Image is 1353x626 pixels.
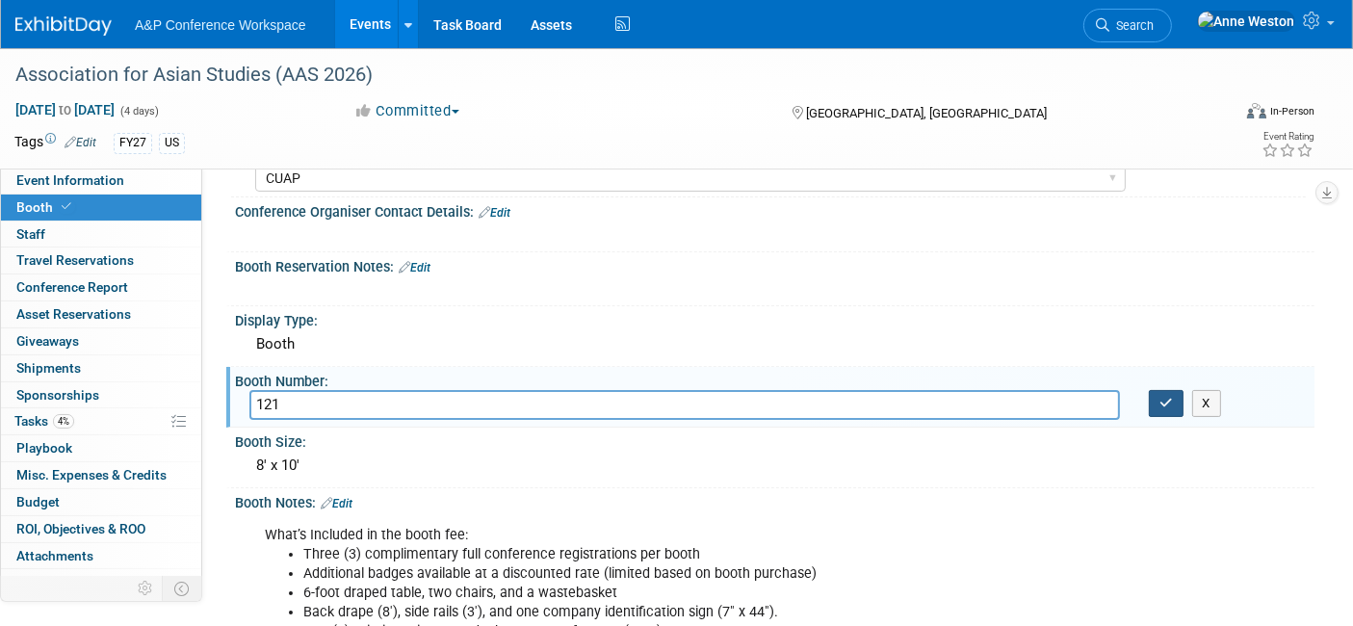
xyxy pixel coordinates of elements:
div: US [159,133,185,153]
span: Event Information [16,172,124,188]
a: Asset Reservations [1,301,201,327]
span: Tasks [14,413,74,429]
div: 8' x 10' [249,451,1300,481]
a: Staff [1,222,201,248]
span: Conference Report [16,279,128,295]
div: Display Type: [235,306,1314,330]
span: Sponsorships [16,387,99,403]
li: 6-foot draped table, two chairs, and a wastebasket [303,584,1094,603]
a: Giveaways [1,328,201,354]
span: more [13,574,43,589]
td: Personalize Event Tab Strip [129,576,163,601]
span: Asset Reservations [16,306,131,322]
div: Event Rating [1262,132,1314,142]
span: Giveaways [16,333,79,349]
a: Attachments [1,543,201,569]
a: Playbook [1,435,201,461]
span: ROI, Objectives & ROO [16,521,145,536]
span: [DATE] [DATE] [14,101,116,118]
a: Edit [399,261,430,274]
button: Committed [347,101,467,121]
span: Search [1109,18,1154,33]
div: Association for Asian Studies (AAS 2026) [9,58,1204,92]
div: Event Format [1122,100,1314,129]
img: Anne Weston [1197,11,1295,32]
td: Tags [14,132,96,154]
a: more [1,569,201,595]
span: Staff [16,226,45,242]
td: Toggle Event Tabs [163,576,202,601]
span: Attachments [16,548,93,563]
a: Edit [65,136,96,149]
div: Booth [249,329,1300,359]
div: Booth Number: [235,367,1314,391]
div: Conference Organiser Contact Details: [235,197,1314,222]
a: Misc. Expenses & Credits [1,462,201,488]
button: X [1192,390,1222,417]
a: Conference Report [1,274,201,300]
a: Sponsorships [1,382,201,408]
a: Edit [479,206,510,220]
span: A&P Conference Workspace [135,17,306,33]
span: (4 days) [118,105,159,117]
li: Back drape (8'), side rails (3'), and one company identification sign (7" x 44"). [303,603,1094,622]
span: Misc. Expenses & Credits [16,467,167,483]
a: Search [1083,9,1172,42]
a: Budget [1,489,201,515]
span: Budget [16,494,60,509]
a: Event Information [1,168,201,194]
img: ExhibitDay [15,16,112,36]
div: In-Person [1269,104,1314,118]
li: Additional badges available at a discounted rate (limited based on booth purchase) [303,564,1094,584]
div: Booth Notes: [235,488,1314,513]
li: Three (3) complimentary full conference registrations per booth [303,545,1094,564]
span: Playbook [16,440,72,456]
span: Booth [16,199,75,215]
i: Booth reservation complete [62,201,71,212]
a: Edit [321,497,352,510]
div: Booth Size: [235,428,1314,452]
span: to [56,102,74,117]
a: ROI, Objectives & ROO [1,516,201,542]
div: FY27 [114,133,152,153]
span: 4% [53,414,74,429]
span: [GEOGRAPHIC_DATA], [GEOGRAPHIC_DATA] [806,106,1047,120]
span: Travel Reservations [16,252,134,268]
a: Tasks4% [1,408,201,434]
a: Shipments [1,355,201,381]
a: Booth [1,195,201,221]
a: Travel Reservations [1,248,201,274]
span: Shipments [16,360,81,376]
div: Booth Reservation Notes: [235,252,1314,277]
img: Format-Inperson.png [1247,103,1266,118]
